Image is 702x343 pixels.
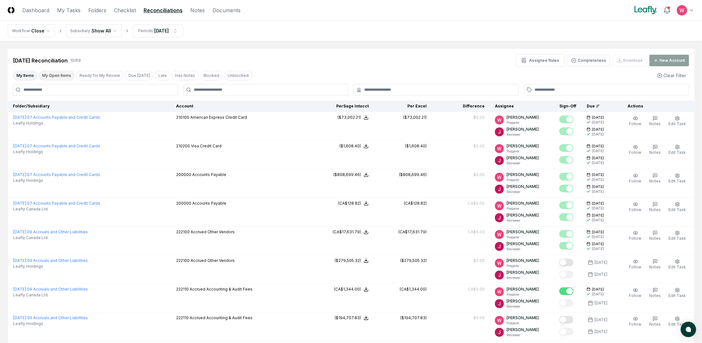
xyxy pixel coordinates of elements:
[495,213,504,222] img: ACg8ocJfBSitaon9c985KWe3swqK2kElzkAv-sHk65QWxGQz4ldowg=s96-c
[507,275,539,280] p: Reviewer
[559,328,574,336] button: Mark complete
[559,185,574,192] button: Mark complete
[432,101,490,112] th: Difference
[22,6,49,14] a: Dashboard
[592,246,604,251] div: [DATE]
[507,333,539,338] p: Reviewer
[200,71,223,80] button: Blocked
[176,144,190,148] span: 210200
[176,103,311,109] div: Account
[114,6,136,14] a: Checklist
[592,144,604,149] span: [DATE]
[374,101,432,112] th: Per Excel
[13,321,43,327] span: Leafly Holdings
[495,144,504,153] img: ACg8ocIceHSWyQfagGvDoxhDyw_3B2kX-HJcUhl_gb0t8GGG-Ydwuw=s96-c
[628,115,643,128] button: Follow
[507,200,539,206] p: [PERSON_NAME]
[650,236,661,241] span: Notes
[88,6,106,14] a: Folders
[495,328,504,337] img: ACg8ocJfBSitaon9c985KWe3swqK2kElzkAv-sHk65QWxGQz4ldowg=s96-c
[13,206,49,212] span: Leafly Canada Ltd.
[592,213,604,218] span: [DATE]
[592,242,604,246] span: [DATE]
[12,28,30,34] div: Workflow
[629,236,642,241] span: Follow
[13,178,43,183] span: Leafly Holdings
[669,121,686,126] span: Edit Task
[507,235,539,240] p: Preparer
[650,293,661,298] span: Notes
[405,143,427,149] div: ($1,608.40)
[592,235,604,239] div: [DATE]
[669,322,686,327] span: Edit Task
[669,207,686,212] span: Edit Task
[559,299,574,307] button: Mark complete
[559,144,574,152] button: Mark complete
[629,121,642,126] span: Follow
[669,179,686,183] span: Edit Task
[592,189,604,194] div: [DATE]
[594,272,607,277] div: [DATE]
[629,293,642,298] span: Follow
[648,115,662,128] button: Notes
[559,201,574,209] button: Mark complete
[507,149,539,154] p: Preparer
[650,207,661,212] span: Notes
[668,115,688,128] button: Edit Task
[70,28,90,34] div: Subsidiary
[191,258,235,263] span: Accrued Other Vendors
[507,115,539,120] p: [PERSON_NAME]
[567,55,610,66] button: Completeness
[13,120,43,126] span: Leafly Holdings
[468,200,485,206] div: CA$0.00
[559,259,574,266] button: Mark complete
[655,70,689,81] button: Clear Filter
[334,286,361,292] div: (CA$1,344.00)
[495,316,504,325] img: ACg8ocIceHSWyQfagGvDoxhDyw_3B2kX-HJcUhl_gb0t8GGG-Ydwuw=s96-c
[495,242,504,251] img: ACg8ocJfBSitaon9c985KWe3swqK2kElzkAv-sHk65QWxGQz4ldowg=s96-c
[144,6,183,14] a: Reconciliations
[13,287,88,292] a: [DATE]:09 Accruals and Other Liabilities
[13,264,43,269] span: Leafly Holdings
[650,264,661,269] span: Notes
[629,322,642,327] span: Follow
[39,71,75,80] button: My Open Items
[669,293,686,298] span: Edit Task
[507,286,539,292] p: [PERSON_NAME]
[335,258,361,264] div: ($279,505.32)
[507,126,539,132] p: [PERSON_NAME]
[338,200,369,206] button: (CA$128.82)
[681,322,696,337] button: atlas-launcher
[8,101,171,112] th: Folder/Subsidiary
[57,6,81,14] a: My Tasks
[333,229,361,235] div: (CA$17,631.79)
[192,201,226,206] span: Accounts Payable
[400,315,427,321] div: ($194,707.83)
[404,200,427,206] div: (CA$128.82)
[13,115,100,120] a: [DATE]:07 Accounts Payable and Credit Cards
[507,264,539,268] p: Preparer
[495,230,504,239] img: ACg8ocIceHSWyQfagGvDoxhDyw_3B2kX-HJcUhl_gb0t8GGG-Ydwuw=s96-c
[628,258,643,271] button: Follow
[155,71,170,80] button: Late
[592,218,604,223] div: [DATE]
[335,258,369,264] button: ($279,505.32)
[628,229,643,243] button: Follow
[507,247,539,252] p: Reviewer
[628,200,643,214] button: Follow
[13,292,49,298] span: Leafly Canada Ltd.
[400,286,427,292] div: (CA$1,344.00)
[648,172,662,185] button: Notes
[559,116,574,123] button: Mark complete
[333,172,369,178] button: ($808,699.46)
[668,286,688,300] button: Edit Task
[473,172,485,178] div: $0.00
[13,229,27,234] span: [DATE] :
[594,300,607,306] div: [DATE]
[669,150,686,155] span: Edit Task
[13,201,100,206] a: [DATE]:07 Accounts Payable and Credit Cards
[473,315,485,321] div: $0.00
[176,287,189,292] span: 222110
[473,143,485,149] div: $0.00
[473,115,485,120] div: $0.00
